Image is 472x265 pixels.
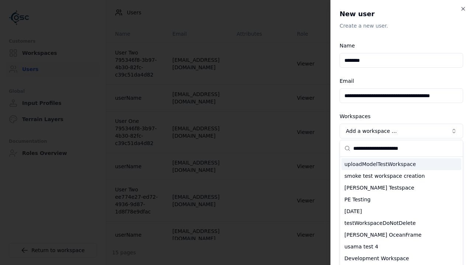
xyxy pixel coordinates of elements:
[341,241,461,252] div: usama test 4
[341,229,461,241] div: [PERSON_NAME] OceanFrame
[341,252,461,264] div: Development Workspace
[341,182,461,194] div: [PERSON_NAME] Testspace
[341,158,461,170] div: uploadModelTestWorkspace
[341,205,461,217] div: [DATE]
[341,170,461,182] div: smoke test workspace creation
[341,217,461,229] div: testWorkspaceDoNotDelete
[341,194,461,205] div: PE Testing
